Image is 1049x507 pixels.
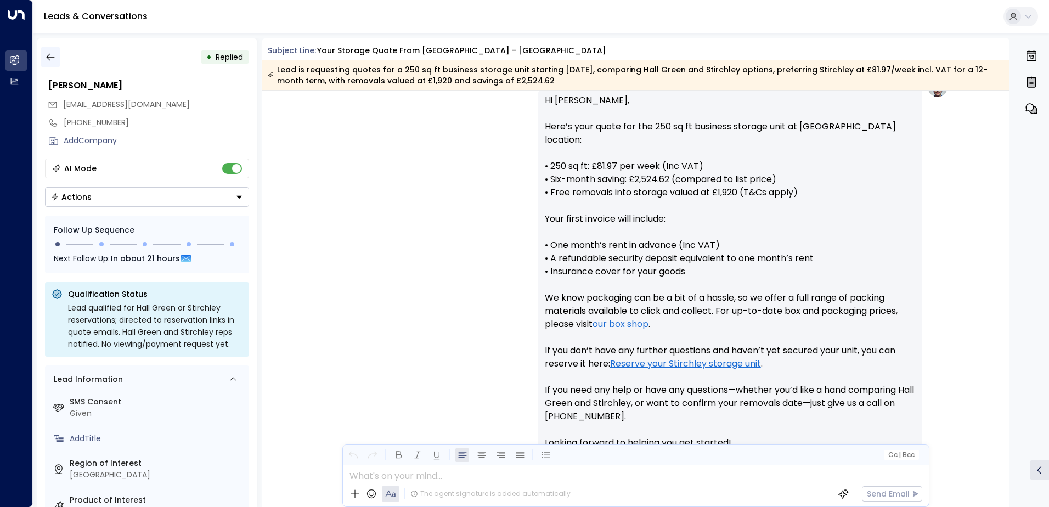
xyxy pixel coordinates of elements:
[63,99,190,110] span: alirezavosoughi@yahoo.com
[268,64,1003,86] div: Lead is requesting quotes for a 250 sq ft business storage unit starting [DATE], comparing Hall G...
[610,357,761,370] a: Reserve your Stirchley storage unit
[50,374,123,385] div: Lead Information
[410,489,571,499] div: The agent signature is added automatically
[70,458,245,469] label: Region of Interest
[899,451,901,459] span: |
[64,163,97,174] div: AI Mode
[64,117,249,128] div: [PHONE_NUMBER]
[545,94,916,463] p: Hi [PERSON_NAME], Here’s your quote for the 250 sq ft business storage unit at [GEOGRAPHIC_DATA] ...
[70,433,245,444] div: AddTitle
[64,135,249,147] div: AddCompany
[317,45,606,57] div: Your storage quote from [GEOGRAPHIC_DATA] - [GEOGRAPHIC_DATA]
[365,448,379,462] button: Redo
[68,302,242,350] div: Lead qualified for Hall Green or Stirchley reservations; directed to reservation links in quote e...
[883,450,918,460] button: Cc|Bcc
[70,396,245,408] label: SMS Consent
[70,494,245,506] label: Product of Interest
[268,45,316,56] span: Subject Line:
[70,408,245,419] div: Given
[70,469,245,481] div: [GEOGRAPHIC_DATA]
[44,10,148,22] a: Leads & Conversations
[346,448,360,462] button: Undo
[206,47,212,67] div: •
[45,187,249,207] button: Actions
[48,79,249,92] div: [PERSON_NAME]
[51,192,92,202] div: Actions
[45,187,249,207] div: Button group with a nested menu
[68,289,242,300] p: Qualification Status
[216,52,243,63] span: Replied
[111,252,180,264] span: In about 21 hours
[54,252,240,264] div: Next Follow Up:
[593,318,648,331] a: our box shop
[54,224,240,236] div: Follow Up Sequence
[888,451,914,459] span: Cc Bcc
[63,99,190,110] span: [EMAIL_ADDRESS][DOMAIN_NAME]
